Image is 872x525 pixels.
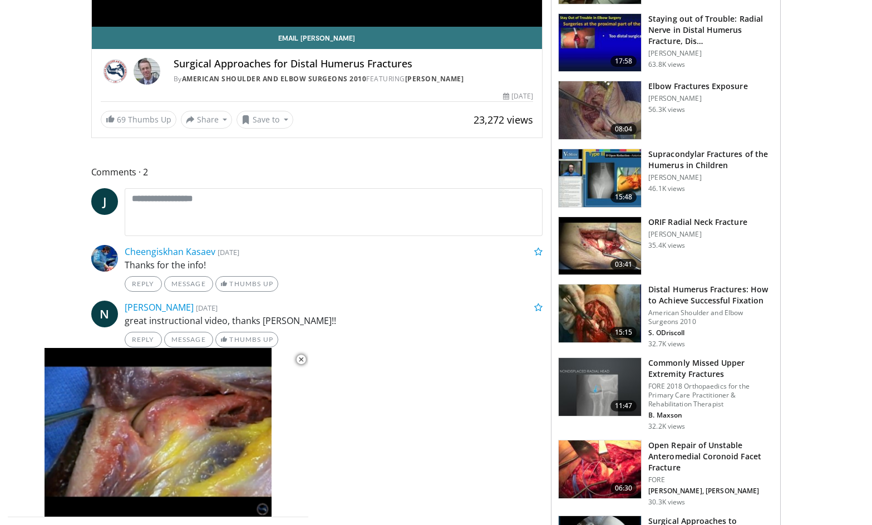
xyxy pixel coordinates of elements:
h3: Supracondylar Fractures of the Humerus in Children [648,149,774,171]
div: By FEATURING [174,74,534,84]
p: Thanks for the info! [125,258,543,272]
p: [PERSON_NAME] [648,49,774,58]
small: [DATE] [218,247,239,257]
a: 03:41 ORIF Radial Neck Fracture [PERSON_NAME] 35.4K views [558,217,774,276]
p: [PERSON_NAME] [648,230,747,239]
a: 15:48 Supracondylar Fractures of the Humerus in Children [PERSON_NAME] 46.1K views [558,149,774,208]
h3: Commonly Missed Upper Extremity Fractures [648,357,774,380]
span: Comments 2 [91,165,543,179]
img: American Shoulder and Elbow Surgeons 2010 [101,58,129,85]
a: Cheengiskhan Kasaev [125,246,215,258]
span: 03:41 [610,259,637,270]
p: S. ODriscoll [648,328,774,337]
img: 14d700b3-704c-4cc6-afcf-48008ee4a60d.150x105_q85_crop-smart_upscale.jpg [559,440,641,498]
p: 56.3K views [648,105,685,114]
button: Save to [237,111,293,129]
p: 35.4K views [648,241,685,250]
a: 17:58 Staying out of Trouble: Radial Nerve in Distal Humerus Fracture, Dis… [PERSON_NAME] 63.8K v... [558,13,774,72]
h3: Staying out of Trouble: Radial Nerve in Distal Humerus Fracture, Dis… [648,13,774,47]
span: 17:58 [610,56,637,67]
a: Thumbs Up [215,276,278,292]
a: [PERSON_NAME] [125,301,194,313]
a: 11:47 Commonly Missed Upper Extremity Fractures FORE 2018 Orthopaedics for the Primary Care Pract... [558,357,774,431]
img: Avatar [134,58,160,85]
p: 30.3K views [648,498,685,507]
span: 06:30 [610,483,637,494]
span: 11:47 [610,400,637,411]
img: heCDP4pTuni5z6vX4xMDoxOjBrO-I4W8_11.150x105_q85_crop-smart_upscale.jpg [559,81,641,139]
a: Email [PERSON_NAME] [92,27,543,49]
p: [PERSON_NAME] [648,173,774,182]
small: [DATE] [196,303,218,313]
a: J [91,188,118,215]
a: [PERSON_NAME] [405,74,464,84]
span: 15:15 [610,327,637,338]
p: B. Maxson [648,411,774,420]
p: 32.7K views [648,340,685,349]
img: Avatar [91,245,118,272]
h3: ORIF Radial Neck Fracture [648,217,747,228]
span: 69 [117,114,126,125]
a: Message [164,276,213,292]
p: American Shoulder and Elbow Surgeons 2010 [648,308,774,326]
p: great instructional video, thanks [PERSON_NAME]!! [125,314,543,327]
span: 08:04 [610,124,637,135]
button: Share [181,111,233,129]
a: American Shoulder and Elbow Surgeons 2010 [182,74,367,84]
a: Message [164,332,213,347]
img: 07483a87-f7db-4b95-b01b-f6be0d1b3d91.150x105_q85_crop-smart_upscale.jpg [559,149,641,207]
p: 63.8K views [648,60,685,69]
a: 15:15 Distal Humerus Fractures: How to Achieve Successful Fixation American Shoulder and Elbow Su... [558,284,774,349]
span: 23,272 views [474,113,533,126]
span: 15:48 [610,192,637,203]
button: Close [290,348,312,371]
img: Picture_3_8_2.png.150x105_q85_crop-smart_upscale.jpg [559,217,641,275]
p: [PERSON_NAME], [PERSON_NAME] [648,487,774,495]
a: N [91,301,118,327]
img: Q2xRg7exoPLTwO8X4xMDoxOjB1O8AjAz_1.150x105_q85_crop-smart_upscale.jpg [559,14,641,72]
h3: Distal Humerus Fractures: How to Achieve Successful Fixation [648,284,774,306]
h4: Surgical Approaches for Distal Humerus Fractures [174,58,534,70]
a: 06:30 Open Repair of Unstable Anteromedial Coronoid Facet Fracture FORE [PERSON_NAME], [PERSON_NA... [558,440,774,507]
h3: Open Repair of Unstable Anteromedial Coronoid Facet Fracture [648,440,774,473]
a: Thumbs Up [215,332,278,347]
p: [PERSON_NAME] [648,94,747,103]
div: [DATE] [503,91,533,101]
p: FORE 2018 Orthopaedics for the Primary Care Practitioner & Rehabilitation Therapist [648,382,774,409]
a: Reply [125,332,162,347]
p: 46.1K views [648,184,685,193]
p: FORE [648,475,774,484]
a: 08:04 Elbow Fractures Exposure [PERSON_NAME] 56.3K views [558,81,774,140]
h3: Elbow Fractures Exposure [648,81,747,92]
p: 32.2K views [648,422,685,431]
a: 69 Thumbs Up [101,111,176,128]
a: Reply [125,276,162,292]
img: shawn_1.png.150x105_q85_crop-smart_upscale.jpg [559,284,641,342]
img: b2c65235-e098-4cd2-ab0f-914df5e3e270.150x105_q85_crop-smart_upscale.jpg [559,358,641,416]
video-js: Video Player [8,348,308,517]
